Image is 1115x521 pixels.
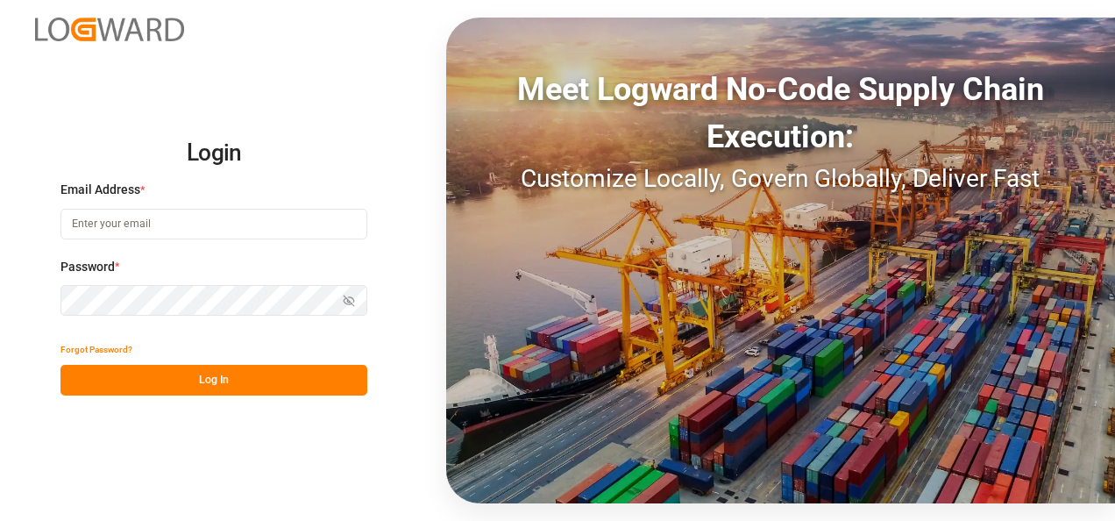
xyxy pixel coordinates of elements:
span: Password [60,258,115,276]
h2: Login [60,125,367,182]
div: Customize Locally, Govern Globally, Deliver Fast [446,161,1115,197]
button: Log In [60,365,367,396]
span: Email Address [60,181,140,199]
input: Enter your email [60,209,367,239]
button: Forgot Password? [60,334,132,365]
img: Logward_new_orange.png [35,18,184,41]
div: Meet Logward No-Code Supply Chain Execution: [446,66,1115,161]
